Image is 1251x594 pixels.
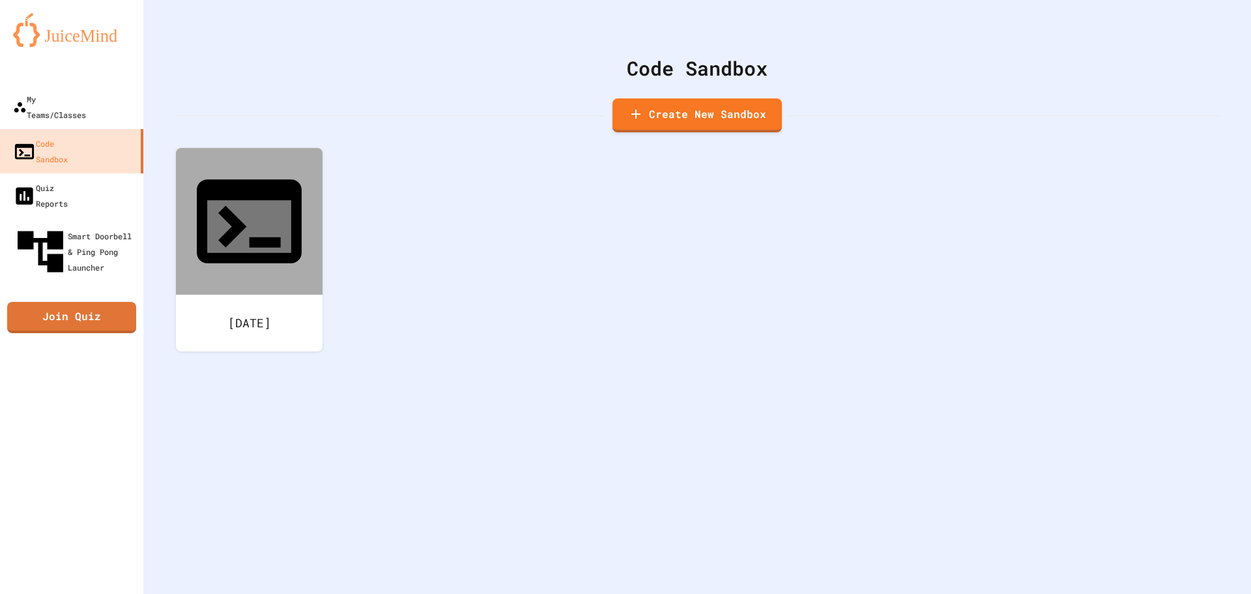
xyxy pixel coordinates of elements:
[176,53,1218,83] div: Code Sandbox
[13,136,68,167] div: Code Sandbox
[7,302,136,333] a: Join Quiz
[176,148,323,351] a: [DATE]
[176,295,323,351] div: [DATE]
[13,224,138,279] div: Smart Doorbell & Ping Pong Launcher
[612,98,782,132] a: Create New Sandbox
[13,13,130,47] img: logo-orange.svg
[13,180,68,211] div: Quiz Reports
[13,91,86,123] div: My Teams/Classes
